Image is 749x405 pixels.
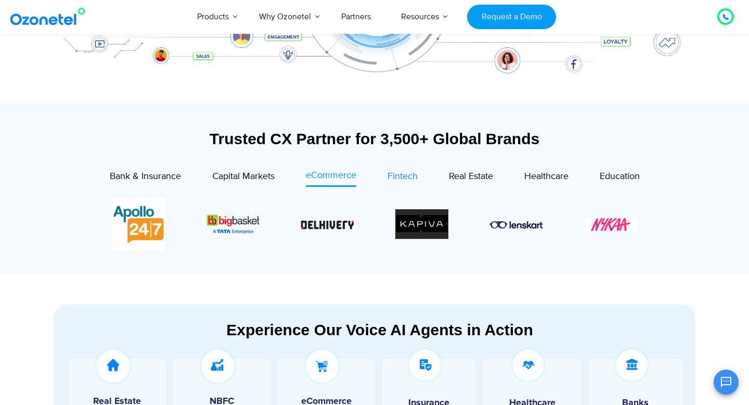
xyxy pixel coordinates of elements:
a: Education [600,169,640,187]
button: Open chat [714,370,739,395]
a: Bank & Insurance [110,169,181,187]
div: Image Carousel [112,198,637,251]
div: Experience Our Voice AI Agents in Action [65,321,694,339]
span: Education [600,171,640,182]
a: Fintech [388,169,418,187]
a: Real Estate [449,169,493,187]
a: Healthcare [524,169,569,187]
span: eCommerce [306,170,356,181]
a: Request a Demo [467,5,556,29]
span: Real Estate [449,171,493,182]
div: Trusted CX Partner for 3,500+ Global Brands [55,130,694,148]
span: Fintech [388,171,418,182]
span: Healthcare [524,171,569,182]
span: Bank & Insurance [110,171,181,182]
span: Capital Markets [212,171,275,182]
a: Capital Markets [212,169,275,187]
a: eCommerce [306,169,356,187]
